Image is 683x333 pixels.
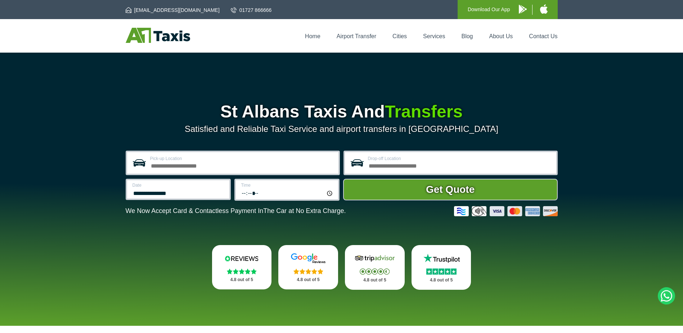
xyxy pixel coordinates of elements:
[360,268,390,275] img: Stars
[419,276,463,285] p: 4.8 out of 5
[286,275,330,284] p: 4.8 out of 5
[305,33,320,39] a: Home
[126,207,346,215] p: We Now Accept Card & Contactless Payment In
[353,276,397,285] p: 4.8 out of 5
[337,33,376,39] a: Airport Transfer
[132,183,225,187] label: Date
[540,4,548,14] img: A1 Taxis iPhone App
[212,245,272,289] a: Reviews.io Stars 4.8 out of 5
[126,124,558,134] p: Satisfied and Reliable Taxi Service and airport transfers in [GEOGRAPHIC_DATA]
[126,28,190,43] img: A1 Taxis St Albans LTD
[263,207,346,214] span: The Car at No Extra Charge.
[529,33,557,39] a: Contact Us
[343,179,558,200] button: Get Quote
[489,33,513,39] a: About Us
[293,268,323,274] img: Stars
[150,156,334,161] label: Pick-up Location
[423,33,445,39] a: Services
[287,253,330,264] img: Google
[461,33,473,39] a: Blog
[426,268,457,275] img: Stars
[420,253,463,264] img: Trustpilot
[220,253,263,264] img: Reviews.io
[519,5,527,14] img: A1 Taxis Android App
[468,5,510,14] p: Download Our App
[454,206,558,216] img: Credit And Debit Cards
[278,245,338,289] a: Google Stars 4.8 out of 5
[385,102,463,121] span: Transfers
[345,245,405,290] a: Tripadvisor Stars 4.8 out of 5
[353,253,396,264] img: Tripadvisor
[392,33,407,39] a: Cities
[231,6,272,14] a: 01727 866666
[220,275,264,284] p: 4.8 out of 5
[368,156,552,161] label: Drop-off Location
[227,268,257,274] img: Stars
[126,103,558,120] h1: St Albans Taxis And
[241,183,334,187] label: Time
[412,245,471,290] a: Trustpilot Stars 4.8 out of 5
[126,6,220,14] a: [EMAIL_ADDRESS][DOMAIN_NAME]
